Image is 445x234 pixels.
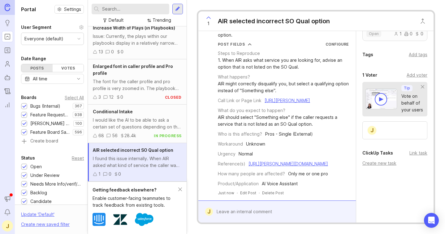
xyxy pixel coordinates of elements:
div: Issue: Currently, the plays within our playbooks display in a relatively narrow column, which lim... [93,33,182,47]
a: Roadmaps [2,45,13,56]
button: Announcements [2,193,13,204]
img: Canny Home [5,4,10,11]
div: 0 [118,171,121,178]
a: Conditional IntakeI would like the AI to be able to ask a certain set of questions depending on t... [88,105,187,143]
div: 0 [121,48,123,55]
div: 13 [98,48,103,55]
div: closed [165,95,182,100]
div: in progress [154,133,182,138]
span: Conditional Intake [93,109,133,114]
div: 0 [109,171,111,178]
a: Increase Width of Plays (in Playbooks)Issue: Currently, the plays within our playbooks display in... [88,21,187,59]
div: Trending [153,17,171,24]
span: Increase Width of Plays (in Playbooks) [93,25,175,30]
div: 0 [120,94,123,101]
div: 56 [112,132,118,139]
div: 12 [109,94,114,101]
div: Enable customer-facing teammates to track feedback from existing tools. [93,195,178,209]
a: AIR selected incorrect SO Qual optionI found this issue internally. When AIR asked what kind of s... [88,143,187,182]
button: J [2,220,13,232]
a: Portal [2,31,13,42]
div: The font for the caller profile and pro profile is very zoomed in. The playbook tabs are also in ... [93,78,182,92]
div: Default [109,17,123,24]
a: Enlarged font in caller profile and Pro profileThe font for the caller profile and pro profile is... [88,59,187,105]
a: Changelog [2,86,13,97]
img: Intercom logo [93,213,106,226]
a: Users [2,58,13,70]
div: 1 [98,171,101,178]
div: 68 [98,132,104,139]
input: Search... [102,6,167,12]
img: Salesforce logo [135,210,153,229]
div: 3 [98,94,101,101]
span: Enlarged font in caller profile and Pro profile [93,64,173,76]
div: 28.4k [124,132,136,139]
div: 0 [111,48,114,55]
div: Open Intercom Messenger [424,213,439,228]
a: Autopilot [2,72,13,83]
a: Reporting [2,99,13,110]
div: I found this issue internally. When AIR asked what kind of service the caller was looking for [DA... [93,155,182,169]
button: Notifications [2,207,13,218]
a: Ideas [2,17,13,29]
div: Getting feedback elsewhere? [93,187,178,193]
div: I would like the AI to be able to ask a certain set of questions depending on the type of service... [93,117,182,130]
span: AIR selected incorrect SO Qual option [93,147,173,153]
img: Zendesk logo [113,213,127,227]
